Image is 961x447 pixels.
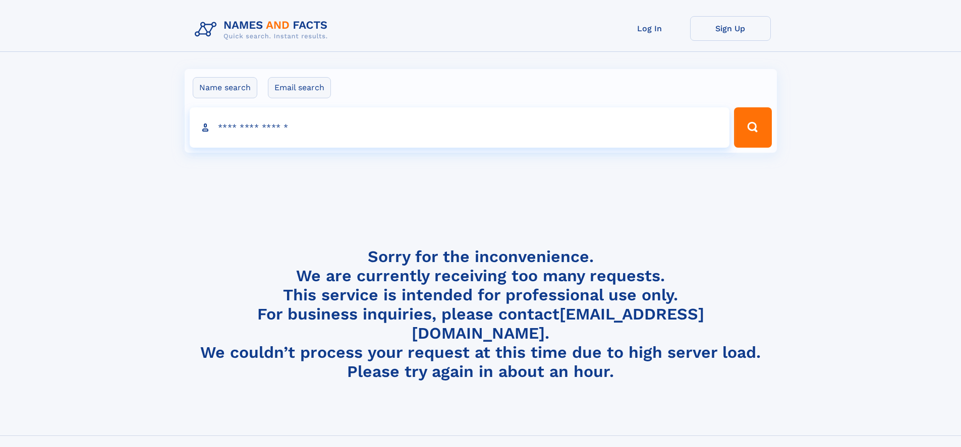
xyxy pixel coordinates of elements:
[191,16,336,43] img: Logo Names and Facts
[193,77,257,98] label: Name search
[734,107,771,148] button: Search Button
[609,16,690,41] a: Log In
[190,107,730,148] input: search input
[268,77,331,98] label: Email search
[412,304,704,343] a: [EMAIL_ADDRESS][DOMAIN_NAME]
[690,16,771,41] a: Sign Up
[191,247,771,381] h4: Sorry for the inconvenience. We are currently receiving too many requests. This service is intend...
